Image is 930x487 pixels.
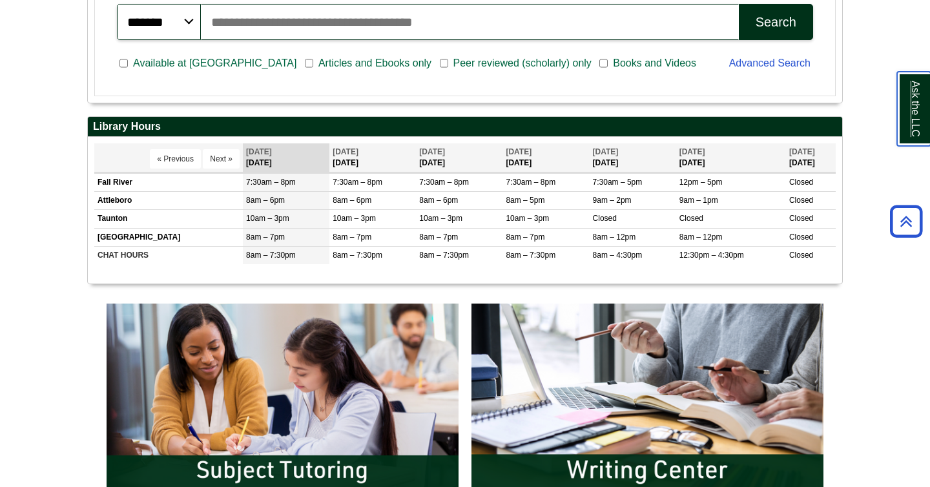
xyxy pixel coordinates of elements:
[593,233,636,242] span: 8am – 12pm
[506,214,549,223] span: 10am – 3pm
[419,233,458,242] span: 8am – 7pm
[789,233,813,242] span: Closed
[789,147,815,156] span: [DATE]
[246,196,285,205] span: 8am – 6pm
[333,214,376,223] span: 10am – 3pm
[88,117,842,137] h2: Library Hours
[94,174,243,192] td: Fall River
[593,251,643,260] span: 8am – 4:30pm
[94,210,243,228] td: Taunton
[608,56,701,71] span: Books and Videos
[94,246,243,264] td: CHAT HOURS
[676,143,786,172] th: [DATE]
[419,147,445,156] span: [DATE]
[203,149,240,169] button: Next »
[94,192,243,210] td: Attleboro
[246,178,296,187] span: 7:30am – 8pm
[246,147,272,156] span: [DATE]
[789,214,813,223] span: Closed
[333,251,382,260] span: 8am – 7:30pm
[593,196,632,205] span: 9am – 2pm
[440,57,448,69] input: Peer reviewed (scholarly) only
[128,56,302,71] span: Available at [GEOGRAPHIC_DATA]
[593,147,619,156] span: [DATE]
[506,233,544,242] span: 8am – 7pm
[416,143,502,172] th: [DATE]
[789,196,813,205] span: Closed
[333,147,358,156] span: [DATE]
[448,56,597,71] span: Peer reviewed (scholarly) only
[679,214,703,223] span: Closed
[679,147,705,156] span: [DATE]
[502,143,589,172] th: [DATE]
[419,178,469,187] span: 7:30am – 8pm
[885,212,927,230] a: Back to Top
[305,57,313,69] input: Articles and Ebooks only
[599,57,608,69] input: Books and Videos
[679,233,723,242] span: 8am – 12pm
[789,178,813,187] span: Closed
[313,56,437,71] span: Articles and Ebooks only
[333,233,371,242] span: 8am – 7pm
[119,57,128,69] input: Available at [GEOGRAPHIC_DATA]
[679,178,723,187] span: 12pm – 5pm
[506,251,555,260] span: 8am – 7:30pm
[506,147,532,156] span: [DATE]
[243,143,329,172] th: [DATE]
[739,4,813,40] button: Search
[593,178,643,187] span: 7:30am – 5pm
[333,196,371,205] span: 8am – 6pm
[246,214,289,223] span: 10am – 3pm
[333,178,382,187] span: 7:30am – 8pm
[679,196,718,205] span: 9am – 1pm
[593,214,617,223] span: Closed
[246,233,285,242] span: 8am – 7pm
[506,196,544,205] span: 8am – 5pm
[246,251,296,260] span: 8am – 7:30pm
[679,251,744,260] span: 12:30pm – 4:30pm
[419,214,462,223] span: 10am – 3pm
[756,15,796,30] div: Search
[590,143,676,172] th: [DATE]
[729,57,811,68] a: Advanced Search
[506,178,555,187] span: 7:30am – 8pm
[786,143,836,172] th: [DATE]
[94,228,243,246] td: [GEOGRAPHIC_DATA]
[150,149,201,169] button: « Previous
[419,251,469,260] span: 8am – 7:30pm
[329,143,416,172] th: [DATE]
[419,196,458,205] span: 8am – 6pm
[789,251,813,260] span: Closed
